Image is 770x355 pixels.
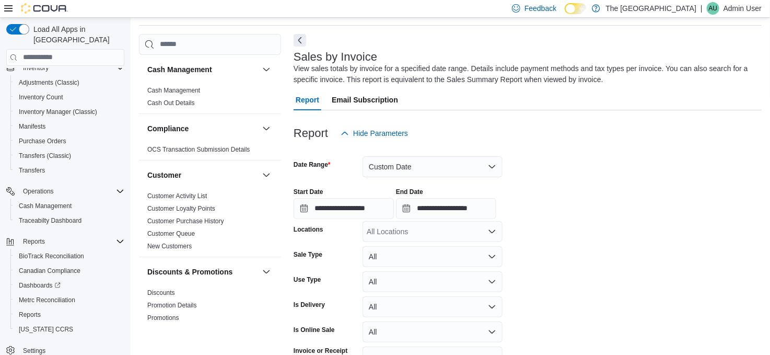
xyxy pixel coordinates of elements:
[294,250,322,259] label: Sale Type
[15,200,76,212] a: Cash Management
[15,120,50,133] a: Manifests
[15,106,101,118] a: Inventory Manager (Classic)
[2,234,129,249] button: Reports
[332,89,398,110] span: Email Subscription
[147,230,195,237] a: Customer Queue
[147,302,197,309] a: Promotion Details
[2,184,129,199] button: Operations
[260,63,273,76] button: Cash Management
[15,164,49,177] a: Transfers
[10,148,129,163] button: Transfers (Classic)
[19,152,71,160] span: Transfers (Classic)
[15,214,86,227] a: Traceabilty Dashboard
[605,2,696,15] p: The [GEOGRAPHIC_DATA]
[396,188,423,196] label: End Date
[147,64,258,75] button: Cash Management
[19,122,45,131] span: Manifests
[147,243,192,250] a: New Customers
[15,76,84,89] a: Adjustments (Classic)
[2,61,129,75] button: Inventory
[294,127,328,140] h3: Report
[701,2,703,15] p: |
[488,227,496,236] button: Open list of options
[10,278,129,293] a: Dashboards
[147,314,179,322] span: Promotions
[294,326,335,334] label: Is Online Sale
[363,271,503,292] button: All
[19,235,124,248] span: Reports
[294,301,325,309] label: Is Delivery
[15,279,65,292] a: Dashboards
[19,267,80,275] span: Canadian Compliance
[147,267,258,277] button: Discounts & Promotions
[294,51,377,63] h3: Sales by Invoice
[19,325,73,334] span: [US_STATE] CCRS
[21,3,68,14] img: Cova
[147,123,189,134] h3: Compliance
[15,91,67,104] a: Inventory Count
[19,216,81,225] span: Traceabilty Dashboard
[147,87,200,94] a: Cash Management
[147,170,258,180] button: Customer
[147,146,250,153] a: OCS Transaction Submission Details
[296,89,319,110] span: Report
[10,105,129,119] button: Inventory Manager (Classic)
[15,308,45,321] a: Reports
[294,276,321,284] label: Use Type
[147,204,215,213] span: Customer Loyalty Points
[19,296,75,304] span: Metrc Reconciliation
[294,34,306,47] button: Next
[147,123,258,134] button: Compliance
[147,145,250,154] span: OCS Transaction Submission Details
[10,293,129,307] button: Metrc Reconciliation
[15,76,124,89] span: Adjustments (Classic)
[10,322,129,337] button: [US_STATE] CCRS
[707,2,719,15] div: Admin User
[19,202,72,210] span: Cash Management
[10,75,129,90] button: Adjustments (Classic)
[15,294,124,306] span: Metrc Reconciliation
[724,2,762,15] p: Admin User
[147,86,200,95] span: Cash Management
[294,198,394,219] input: Press the down key to open a popover containing a calendar.
[294,188,323,196] label: Start Date
[709,2,718,15] span: AU
[524,3,556,14] span: Feedback
[19,311,41,319] span: Reports
[15,200,124,212] span: Cash Management
[19,252,84,260] span: BioTrack Reconciliation
[147,192,207,200] a: Customer Activity List
[260,169,273,181] button: Customer
[147,267,232,277] h3: Discounts & Promotions
[10,119,129,134] button: Manifests
[19,166,45,175] span: Transfers
[15,150,124,162] span: Transfers (Classic)
[10,213,129,228] button: Traceabilty Dashboard
[363,156,503,177] button: Custom Date
[147,217,224,225] a: Customer Purchase History
[15,250,124,262] span: BioTrack Reconciliation
[10,249,129,264] button: BioTrack Reconciliation
[15,308,124,321] span: Reports
[15,214,124,227] span: Traceabilty Dashboard
[19,93,63,101] span: Inventory Count
[15,265,124,277] span: Canadian Compliance
[15,323,77,336] a: [US_STATE] CCRS
[363,296,503,317] button: All
[396,198,496,219] input: Press the down key to open a popover containing a calendar.
[139,143,281,160] div: Compliance
[15,150,75,162] a: Transfers (Classic)
[15,106,124,118] span: Inventory Manager (Classic)
[363,246,503,267] button: All
[15,323,124,336] span: Washington CCRS
[23,237,45,246] span: Reports
[19,62,53,74] button: Inventory
[19,281,61,290] span: Dashboards
[294,225,323,234] label: Locations
[147,99,195,107] a: Cash Out Details
[15,91,124,104] span: Inventory Count
[19,137,66,145] span: Purchase Orders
